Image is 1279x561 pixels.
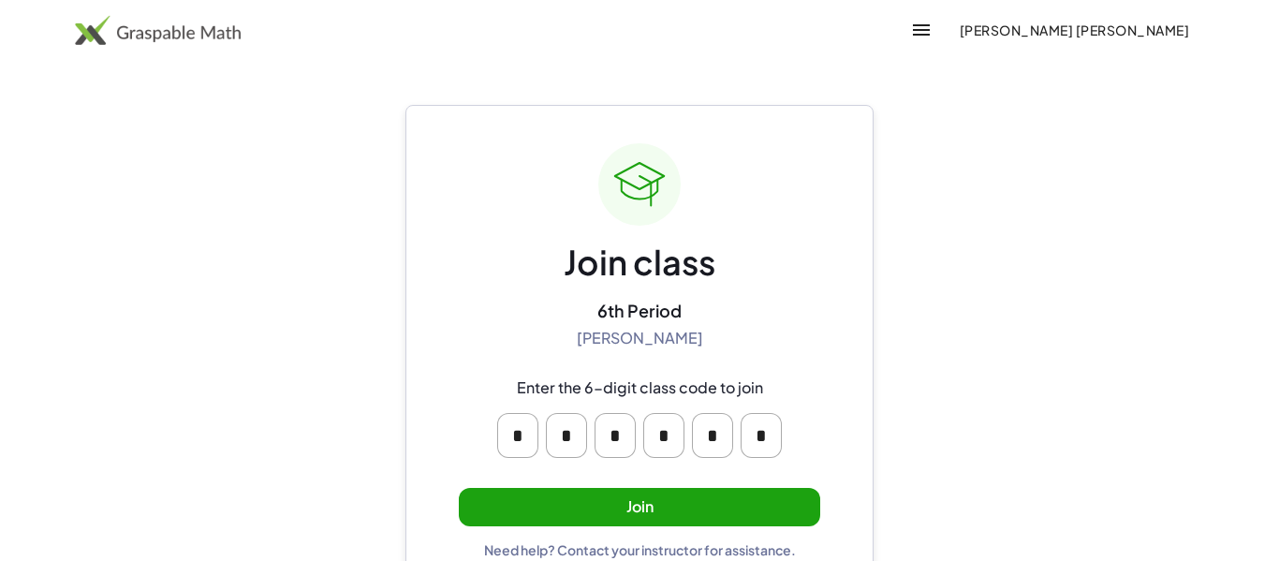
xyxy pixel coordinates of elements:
[944,13,1204,47] button: [PERSON_NAME] [PERSON_NAME]
[959,22,1189,38] span: [PERSON_NAME] [PERSON_NAME]
[577,329,703,348] div: [PERSON_NAME]
[459,488,820,526] button: Join
[484,541,796,558] div: Need help? Contact your instructor for assistance.
[517,378,763,398] div: Enter the 6-digit class code to join
[597,300,682,321] div: 6th Period
[564,241,715,285] div: Join class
